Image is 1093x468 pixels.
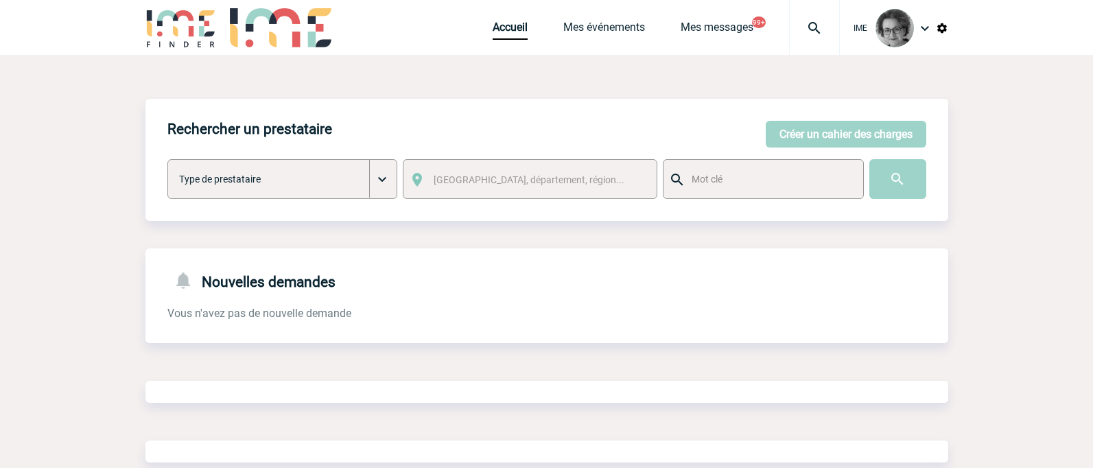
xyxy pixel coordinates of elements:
[434,174,624,185] span: [GEOGRAPHIC_DATA], département, région...
[681,21,753,40] a: Mes messages
[869,159,926,199] input: Submit
[167,307,351,320] span: Vous n'avez pas de nouvelle demande
[173,270,202,290] img: notifications-24-px-g.png
[167,270,336,290] h4: Nouvelles demandes
[145,8,217,47] img: IME-Finder
[167,121,332,137] h4: Rechercher un prestataire
[854,23,867,33] span: IME
[493,21,528,40] a: Accueil
[688,170,851,188] input: Mot clé
[875,9,914,47] img: 101028-0.jpg
[563,21,645,40] a: Mes événements
[752,16,766,28] button: 99+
